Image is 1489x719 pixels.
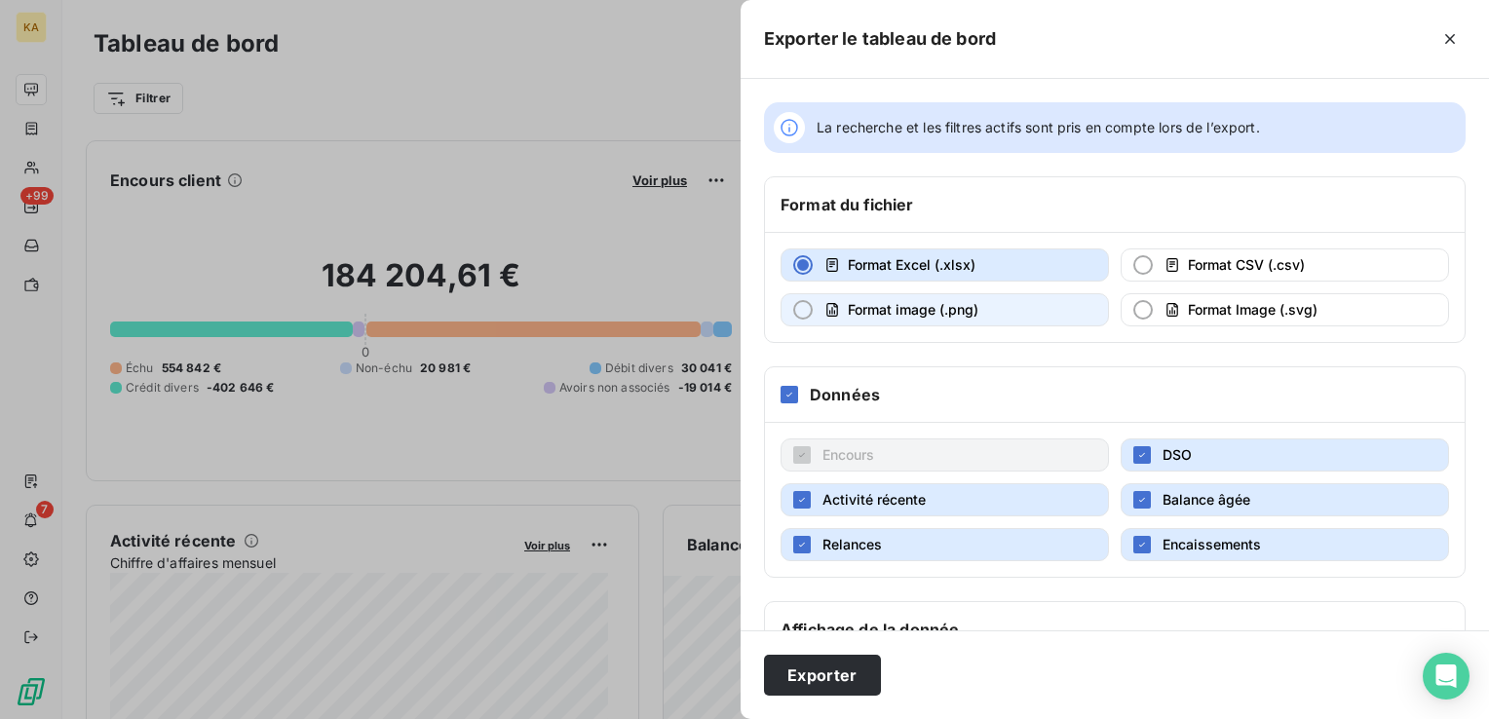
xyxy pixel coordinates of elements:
span: Relances [822,536,882,552]
h6: Affichage de la donnée [781,618,959,641]
span: Activité récente [822,491,926,508]
span: Format image (.png) [848,301,978,318]
button: Format Excel (.xlsx) [781,248,1109,282]
div: Open Intercom Messenger [1423,653,1470,700]
h5: Exporter le tableau de bord [764,25,996,53]
span: Format Excel (.xlsx) [848,256,975,273]
span: Encours [822,446,874,463]
span: DSO [1163,446,1192,463]
span: Encaissements [1163,536,1261,552]
button: DSO [1121,438,1449,472]
button: Format Image (.svg) [1121,293,1449,326]
button: Activité récente [781,483,1109,516]
span: La recherche et les filtres actifs sont pris en compte lors de l’export. [817,118,1260,137]
button: Exporter [764,655,881,696]
button: Encaissements [1121,528,1449,561]
button: Balance âgée [1121,483,1449,516]
span: Format Image (.svg) [1188,301,1317,318]
h6: Données [810,383,880,406]
span: Balance âgée [1163,491,1250,508]
span: Format CSV (.csv) [1188,256,1305,273]
button: Format image (.png) [781,293,1109,326]
h6: Format du fichier [781,193,914,216]
button: Encours [781,438,1109,472]
button: Format CSV (.csv) [1121,248,1449,282]
button: Relances [781,528,1109,561]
